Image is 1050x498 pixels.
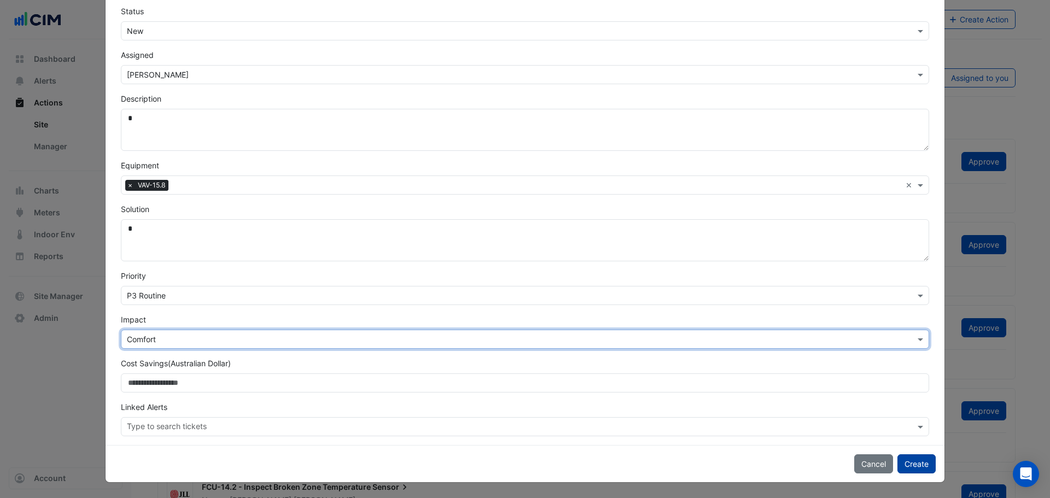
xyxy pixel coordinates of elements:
[121,5,144,17] label: Status
[897,454,936,473] button: Create
[906,179,915,191] span: Clear
[135,180,168,191] span: VAV-15.8
[125,420,207,435] div: Type to search tickets
[121,314,146,325] label: Impact
[121,160,159,171] label: Equipment
[1013,461,1039,487] div: Open Intercom Messenger
[121,401,167,413] label: Linked Alerts
[121,270,146,282] label: Priority
[121,203,149,215] label: Solution
[854,454,893,473] button: Cancel
[121,93,161,104] label: Description
[125,180,135,191] span: ×
[121,49,154,61] label: Assigned
[121,358,231,369] label: Cost Savings (Australian Dollar)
